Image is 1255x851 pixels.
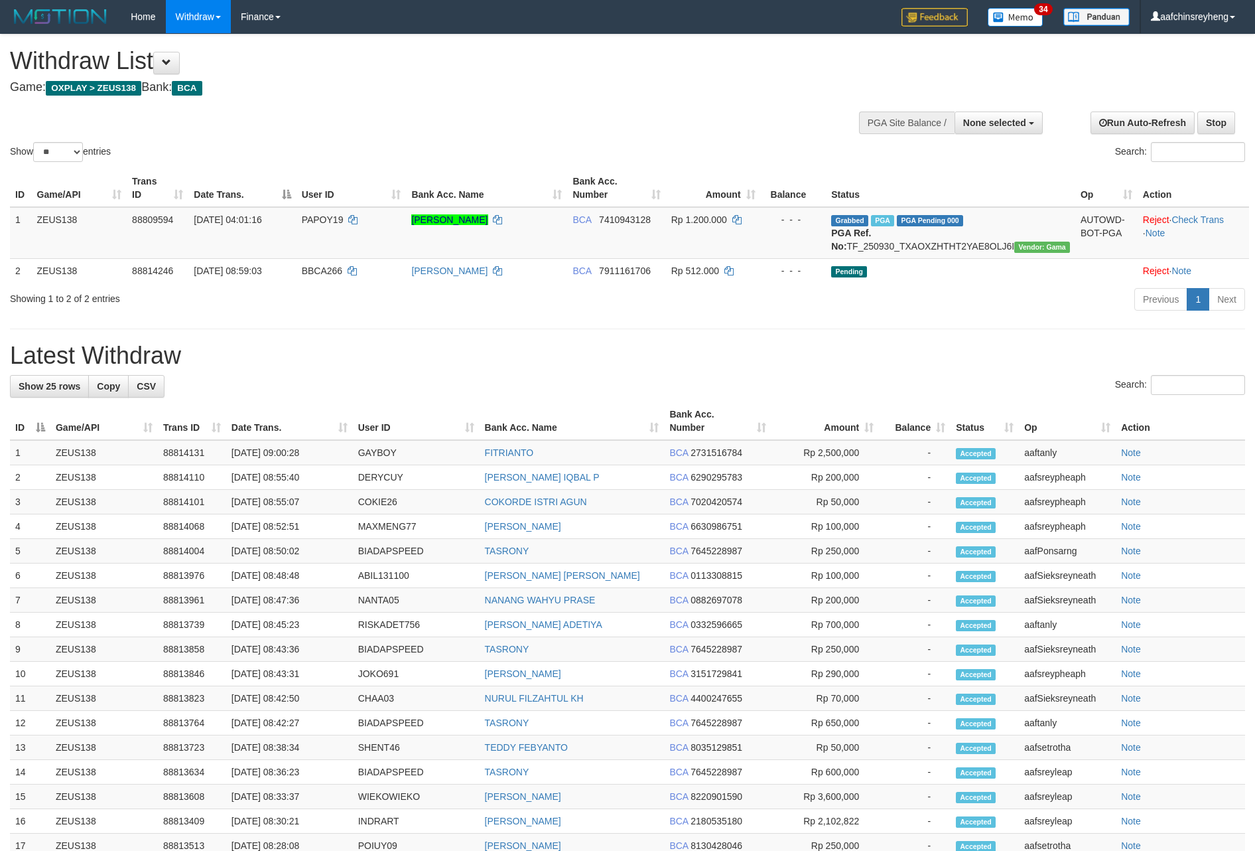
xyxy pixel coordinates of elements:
[88,375,129,398] a: Copy
[691,595,742,605] span: Copy 0882697078 to clipboard
[1115,142,1245,162] label: Search:
[879,785,951,809] td: -
[10,440,50,465] td: 1
[485,497,587,507] a: COKORDE ISTRI AGUN
[132,214,173,225] span: 88809594
[771,490,879,514] td: Rp 50,000
[485,791,561,802] a: [PERSON_NAME]
[1019,785,1116,809] td: aafsreyleap
[666,169,761,207] th: Amount: activate to sort column ascending
[771,539,879,564] td: Rp 250,000
[771,588,879,613] td: Rp 200,000
[669,472,688,483] span: BCA
[50,539,158,564] td: ZEUS138
[691,668,742,679] span: Copy 3151729841 to clipboard
[1121,447,1141,458] a: Note
[879,465,951,490] td: -
[1121,718,1141,728] a: Note
[691,447,742,458] span: Copy 2731516784 to clipboard
[10,564,50,588] td: 6
[353,588,480,613] td: NANTA05
[485,644,529,655] a: TASRONY
[669,644,688,655] span: BCA
[956,546,996,558] span: Accepted
[50,735,158,760] td: ZEUS138
[10,343,1245,369] h1: Latest Withdraw
[879,735,951,760] td: -
[10,490,50,514] td: 3
[226,465,353,490] td: [DATE] 08:55:40
[50,662,158,686] td: ZEUS138
[1121,668,1141,679] a: Note
[1019,490,1116,514] td: aafsreypheaph
[871,215,894,226] span: Marked by aaftanly
[10,258,32,283] td: 2
[879,686,951,711] td: -
[1115,375,1245,395] label: Search:
[669,693,688,704] span: BCA
[158,785,226,809] td: 88813608
[158,760,226,785] td: 88813634
[158,490,226,514] td: 88814101
[1019,440,1116,465] td: aaftanly
[859,112,955,134] div: PGA Site Balance /
[10,207,32,259] td: 1
[956,718,996,730] span: Accepted
[1146,228,1165,238] a: Note
[956,694,996,705] span: Accepted
[879,588,951,613] td: -
[10,686,50,711] td: 11
[1019,514,1116,539] td: aafsreypheaph
[567,169,665,207] th: Bank Acc. Number: activate to sort column ascending
[172,81,202,96] span: BCA
[226,613,353,637] td: [DATE] 08:45:23
[1019,402,1116,440] th: Op: activate to sort column ascending
[158,564,226,588] td: 88813976
[485,447,534,458] a: FITRIANTO
[10,169,32,207] th: ID
[771,613,879,637] td: Rp 700,000
[831,266,867,277] span: Pending
[226,760,353,785] td: [DATE] 08:36:23
[1143,266,1169,276] a: Reject
[50,785,158,809] td: ZEUS138
[691,521,742,532] span: Copy 6630986751 to clipboard
[1075,169,1138,207] th: Op: activate to sort column ascending
[1187,288,1209,311] a: 1
[1121,619,1141,630] a: Note
[158,809,226,834] td: 88813409
[669,447,688,458] span: BCA
[194,214,261,225] span: [DATE] 04:01:16
[353,490,480,514] td: COKIE26
[669,521,688,532] span: BCA
[158,637,226,662] td: 88813858
[771,564,879,588] td: Rp 100,000
[956,595,996,607] span: Accepted
[988,8,1043,27] img: Button%20Memo.svg
[226,564,353,588] td: [DATE] 08:48:48
[1019,613,1116,637] td: aaftanly
[826,207,1075,259] td: TF_250930_TXAOXZHTHT2YAE8OLJ6I
[671,266,719,276] span: Rp 512.000
[691,791,742,802] span: Copy 8220901590 to clipboard
[1019,711,1116,735] td: aaftanly
[10,662,50,686] td: 10
[226,809,353,834] td: [DATE] 08:30:21
[33,142,83,162] select: Showentries
[831,215,868,226] span: Grabbed
[485,472,600,483] a: [PERSON_NAME] IQBAL P
[901,8,968,27] img: Feedback.jpg
[879,539,951,564] td: -
[10,375,89,398] a: Show 25 rows
[1019,465,1116,490] td: aafsreypheaph
[50,809,158,834] td: ZEUS138
[1121,497,1141,507] a: Note
[10,785,50,809] td: 15
[226,662,353,686] td: [DATE] 08:43:31
[411,266,488,276] a: [PERSON_NAME]
[50,637,158,662] td: ZEUS138
[10,514,50,539] td: 4
[485,767,529,777] a: TASRONY
[1121,791,1141,802] a: Note
[10,48,823,74] h1: Withdraw List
